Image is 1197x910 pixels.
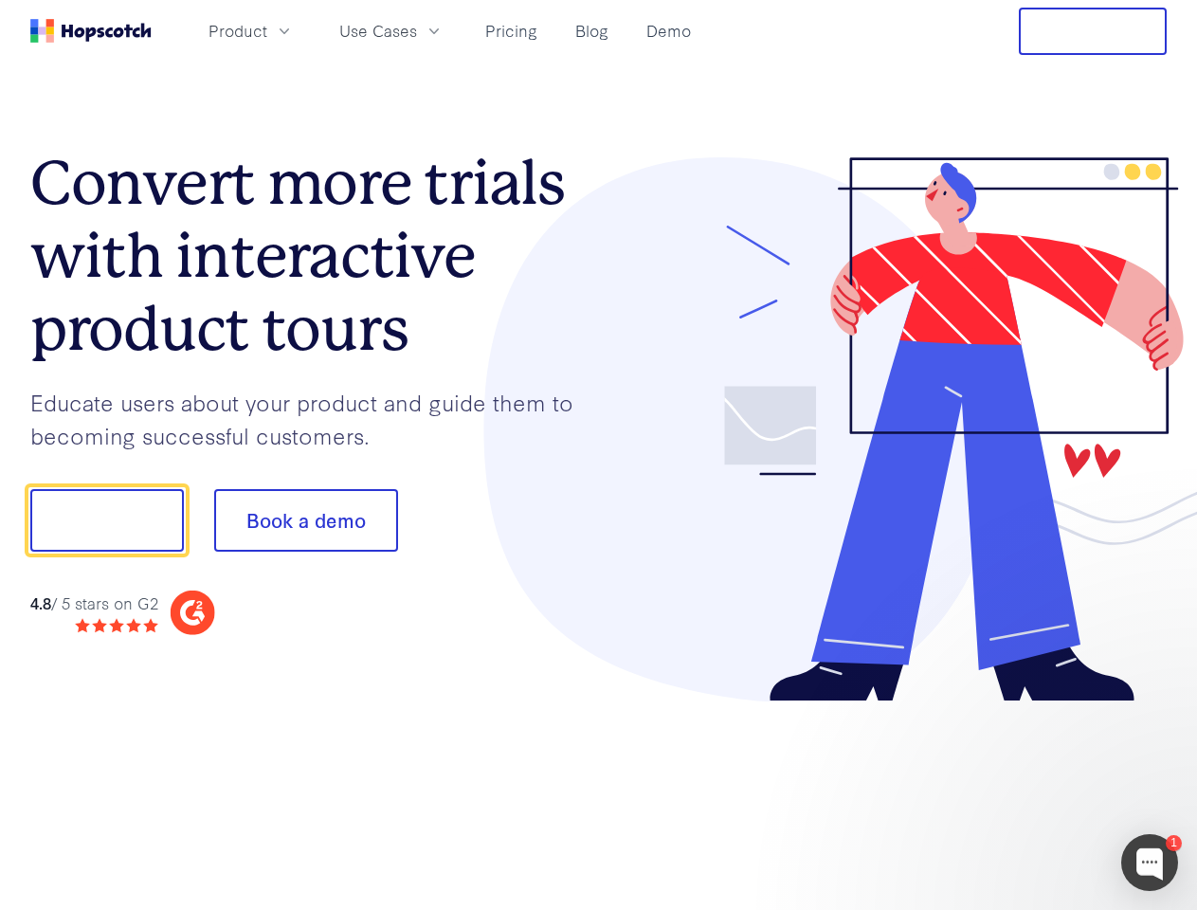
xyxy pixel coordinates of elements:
span: Use Cases [339,19,417,43]
span: Product [209,19,267,43]
a: Pricing [478,15,545,46]
a: Home [30,19,152,43]
div: / 5 stars on G2 [30,591,158,615]
button: Show me! [30,489,184,552]
button: Use Cases [328,15,455,46]
button: Book a demo [214,489,398,552]
h1: Convert more trials with interactive product tours [30,147,599,365]
button: Product [197,15,305,46]
button: Free Trial [1019,8,1167,55]
a: Demo [639,15,698,46]
div: 1 [1166,835,1182,851]
p: Educate users about your product and guide them to becoming successful customers. [30,386,599,451]
a: Blog [568,15,616,46]
strong: 4.8 [30,591,51,613]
